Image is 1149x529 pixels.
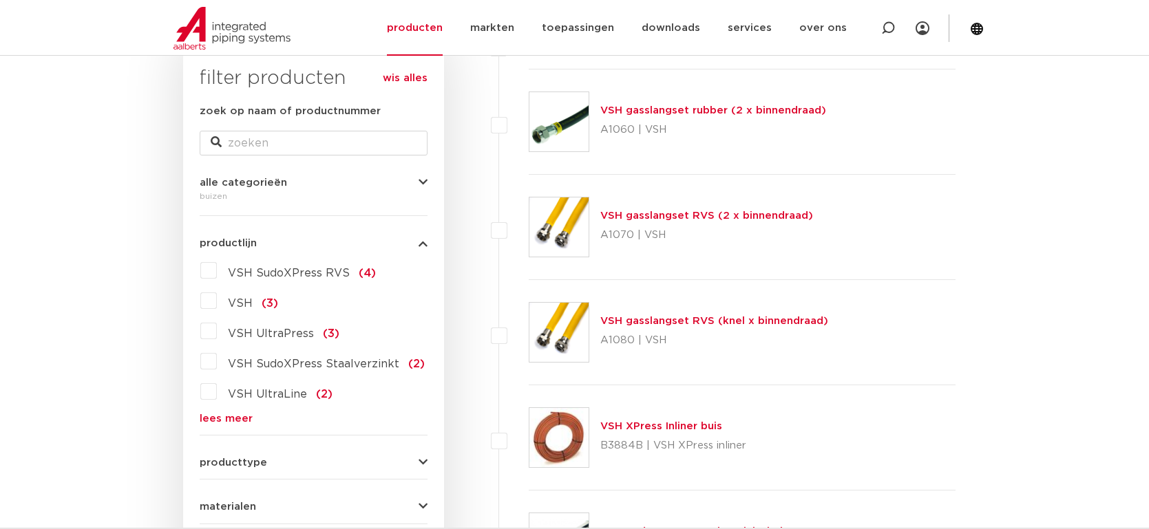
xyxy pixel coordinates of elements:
[529,408,589,467] img: Thumbnail for VSH XPress Inliner buis
[200,188,428,204] div: buizen
[383,70,428,87] a: wis alles
[600,316,828,326] a: VSH gasslangset RVS (knel x binnendraad)
[323,328,339,339] span: (3)
[200,501,428,512] button: materialen
[600,224,813,246] p: A1070 | VSH
[262,298,278,309] span: (3)
[200,457,428,468] button: producttype
[529,92,589,151] img: Thumbnail for VSH gasslangset rubber (2 x binnendraad)
[600,435,746,457] p: B3884B | VSH XPress inliner
[200,413,428,424] a: lees meer
[600,105,826,116] a: VSH gasslangset rubber (2 x binnendraad)
[529,197,589,257] img: Thumbnail for VSH gasslangset RVS (2 x binnendraad)
[529,303,589,362] img: Thumbnail for VSH gasslangset RVS (knel x binnendraad)
[228,268,350,279] span: VSH SudoXPress RVS
[200,238,428,248] button: productlijn
[200,238,257,248] span: productlijn
[200,103,381,120] label: zoek op naam of productnummer
[600,119,826,141] p: A1060 | VSH
[228,358,399,369] span: VSH SudoXPress Staalverzinkt
[359,268,376,279] span: (4)
[600,330,828,352] p: A1080 | VSH
[228,389,307,400] span: VSH UltraLine
[600,210,813,221] a: VSH gasslangset RVS (2 x binnendraad)
[228,298,253,309] span: VSH
[200,65,428,92] h3: filter producten
[228,328,314,339] span: VSH UltraPress
[200,131,428,155] input: zoeken
[200,457,267,468] span: producttype
[200,501,256,512] span: materialen
[408,358,425,369] span: (2)
[200,177,287,188] span: alle categorieën
[600,421,722,431] a: VSH XPress Inliner buis
[316,389,333,400] span: (2)
[200,177,428,188] button: alle categorieën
